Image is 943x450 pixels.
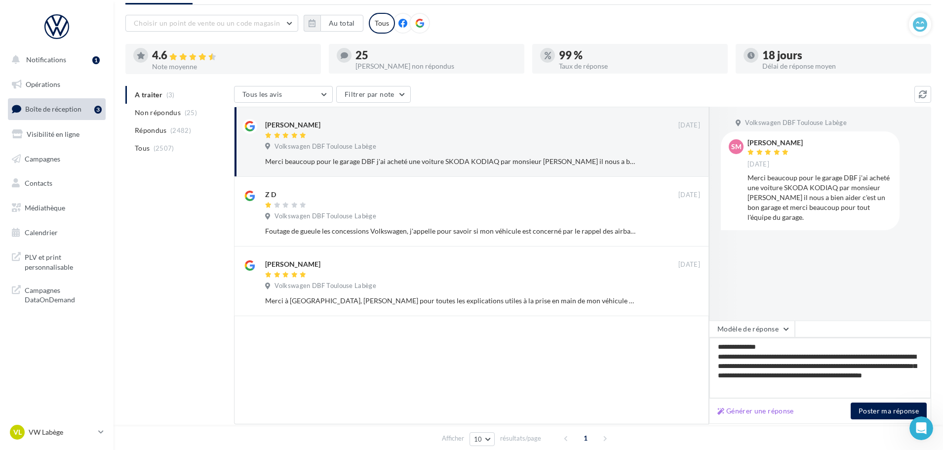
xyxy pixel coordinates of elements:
[173,4,191,22] div: Fermer
[747,160,769,169] span: [DATE]
[678,121,700,130] span: [DATE]
[500,434,541,443] span: résultats/page
[320,15,363,32] button: Au total
[38,208,127,226] b: Informations personnelles
[275,212,376,221] span: Volkswagen DBF Toulouse Labège
[38,197,172,228] div: Aller dans l'onglet " ".
[64,107,154,117] div: Service-Client de Digitaleo
[265,226,636,236] div: Foutage de gueule les concessions Volkswagen, j'appelle pour savoir si mon véhicule est concerné ...
[38,198,147,216] b: Gérer mon compte >
[26,80,60,88] span: Opérations
[762,63,923,70] div: Délai de réponse moyen
[135,108,181,118] span: Non répondus
[678,260,700,269] span: [DATE]
[170,126,191,134] span: (2482)
[265,120,320,130] div: [PERSON_NAME]
[355,63,516,70] div: [PERSON_NAME] non répondus
[125,15,298,32] button: Choisir un point de vente ou un code magasin
[38,228,172,255] div: Remplir mes infos
[25,284,102,305] span: Campagnes DataOnDemand
[135,125,167,135] span: Répondus
[92,56,100,64] div: 1
[44,104,60,120] img: Profile image for Service-Client
[731,142,742,152] span: sm
[152,63,313,70] div: Note moyenne
[851,403,927,419] button: Poster ma réponse
[38,302,167,312] div: Renseignez un moyen de paiement
[38,276,138,286] button: Marquer comme terminée
[94,106,102,114] div: 3
[709,321,795,337] button: Modèle de réponse
[474,435,482,443] span: 10
[745,119,847,127] span: Volkswagen DBF Toulouse Labège
[275,282,376,290] span: Volkswagen DBF Toulouse Labège
[6,280,108,309] a: Campagnes DataOnDemand
[559,63,720,70] div: Taux de réponse
[6,124,108,145] a: Visibilité en ligne
[29,427,94,437] p: VW Labège
[38,173,167,193] div: Renseignez vos informations obligatoires
[6,149,108,169] a: Campagnes
[26,55,66,64] span: Notifications
[6,173,108,194] a: Contacts
[38,236,124,255] a: Remplir mes infos
[265,259,320,269] div: [PERSON_NAME]
[14,39,184,75] div: Débuter avec les campagnes publicitaires
[762,50,923,61] div: 18 jours
[242,90,282,98] span: Tous les avis
[713,405,798,417] button: Générer une réponse
[134,19,280,27] span: Choisir un point de vente ou un code magasin
[678,191,700,200] span: [DATE]
[6,74,108,95] a: Opérations
[25,154,60,163] span: Campagnes
[265,157,636,166] div: Merci beaucoup pour le garage DBF j'ai acheté une voiture SKODA KODIAQ par monsieur [PERSON_NAME]...
[369,13,395,34] div: Tous
[10,131,40,141] p: 5 étapes
[6,198,108,218] a: Médiathèque
[154,144,174,152] span: (2507)
[25,105,81,113] span: Boîte de réception
[6,4,25,23] button: go back
[43,87,181,97] a: [EMAIL_ADDRESS][DOMAIN_NAME]
[336,86,411,103] button: Filtrer par note
[559,50,720,61] div: 99 %
[25,228,58,237] span: Calendrier
[38,340,167,360] div: Vérifiez vos champs de personnalisation
[6,222,108,243] a: Calendrier
[25,179,52,187] span: Contacts
[18,169,179,193] div: 1Renseignez vos informations obligatoires
[25,250,102,272] span: PLV et print personnalisable
[304,15,363,32] button: Au total
[355,50,516,61] div: 25
[18,336,179,360] div: 3Vérifiez vos champs de personnalisation
[152,50,313,61] div: 4.6
[234,86,333,103] button: Tous les avis
[27,130,79,138] span: Visibilité en ligne
[120,131,188,141] p: Environ 12 minutes
[8,423,106,442] a: VL VW Labège
[909,416,933,440] iframe: Intercom live chat
[135,143,150,153] span: Tous
[747,139,803,146] div: [PERSON_NAME]
[6,98,108,120] a: Boîte de réception3
[18,299,179,315] div: 2Renseignez un moyen de paiement
[265,190,276,200] div: Z D
[265,296,636,306] div: Merci à [GEOGRAPHIC_DATA], [PERSON_NAME] pour toutes les explications utiles à la prise en main d...
[578,430,593,446] span: 1
[14,75,184,98] div: Suivez ce pas à pas et si besoin, écrivez-nous à
[6,246,108,276] a: PLV et print personnalisable
[747,173,892,222] div: Merci beaucoup pour le garage DBF j'ai acheté une voiture SKODA KODIAQ par monsieur [PERSON_NAME]...
[275,142,376,151] span: Volkswagen DBF Toulouse Labège
[470,432,495,446] button: 10
[6,49,104,70] button: Notifications 1
[13,427,22,437] span: VL
[442,434,464,443] span: Afficher
[185,109,197,117] span: (25)
[25,204,65,212] span: Médiathèque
